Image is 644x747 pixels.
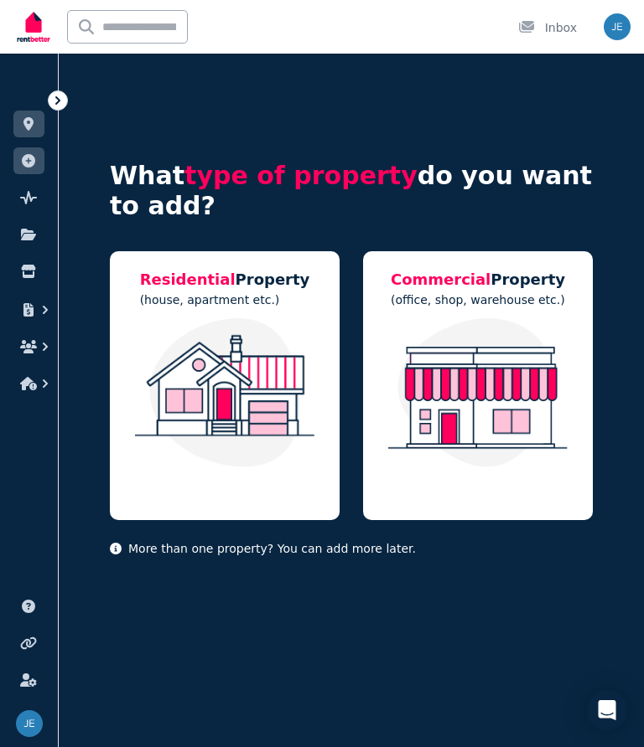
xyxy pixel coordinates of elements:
[391,268,565,291] h5: Property
[587,690,627,730] div: Open Intercom Messenger
[184,161,418,190] span: type of property
[13,6,54,48] img: RentBetter
[110,161,593,221] h4: What do you want to add?
[140,268,310,291] h5: Property
[391,291,565,308] p: (office, shop, warehouse etc.)
[110,540,593,557] p: More than one property? You can add more later.
[16,710,43,737] img: Joe Egyud
[127,318,323,467] img: Residential Property
[380,318,576,467] img: Commercial Property
[140,291,310,308] p: (house, apartment etc.)
[140,270,236,288] span: Residential
[391,270,491,288] span: Commercial
[604,13,631,40] img: Joe Egyud
[518,19,577,36] div: Inbox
